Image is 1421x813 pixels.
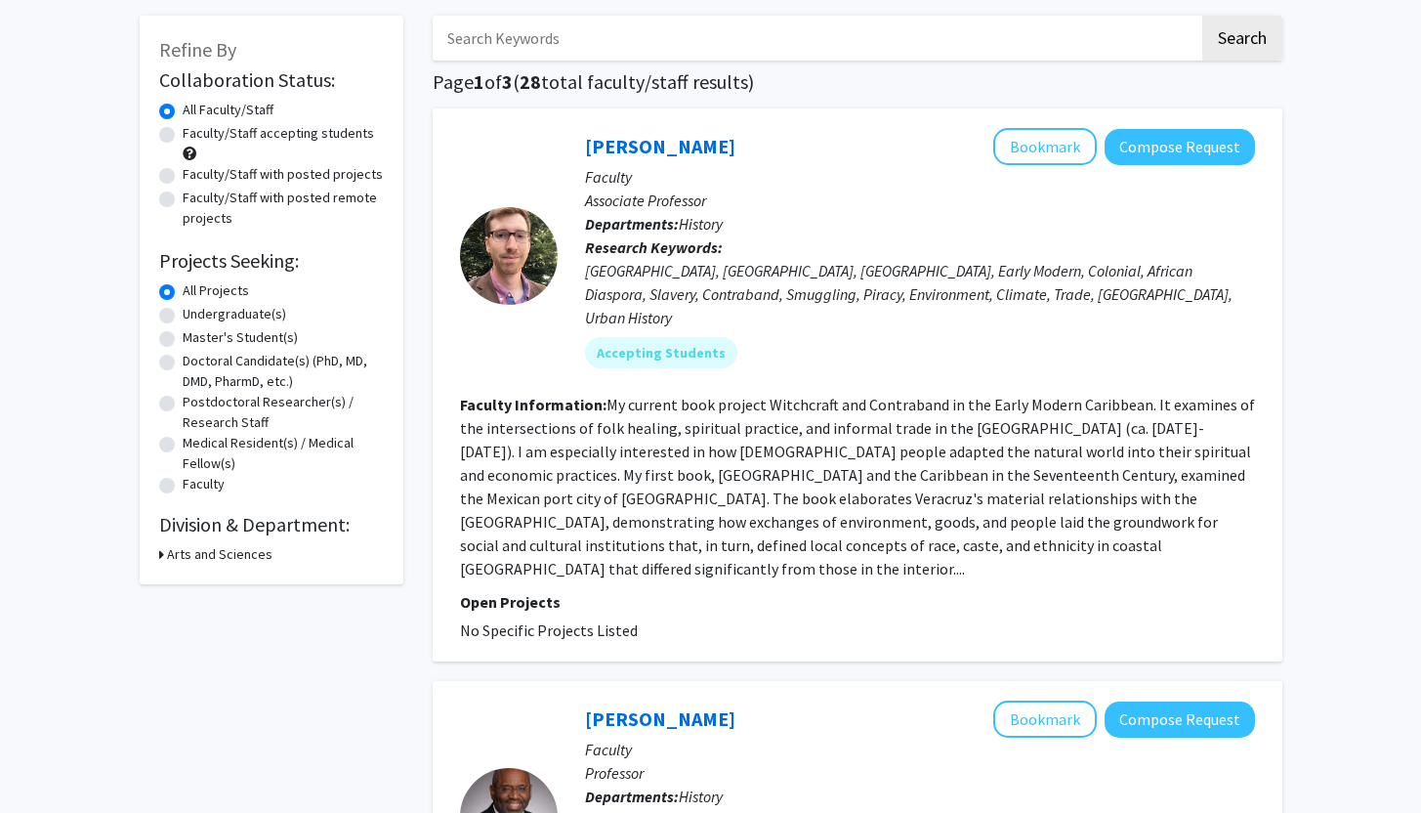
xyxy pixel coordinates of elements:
h2: Collaboration Status: [159,68,384,92]
h2: Projects Seeking: [159,249,384,273]
b: Research Keywords: [585,237,723,257]
label: Postdoctoral Researcher(s) / Research Staff [183,392,384,433]
label: Faculty/Staff with posted remote projects [183,188,384,229]
h3: Arts and Sciences [167,544,272,565]
span: 3 [502,69,513,94]
button: Add Joseph Clark to Bookmarks [993,128,1097,165]
div: [GEOGRAPHIC_DATA], [GEOGRAPHIC_DATA], [GEOGRAPHIC_DATA], Early Modern, Colonial, African Diaspora... [585,259,1255,329]
h1: Page of ( total faculty/staff results) [433,70,1282,94]
label: Faculty/Staff with posted projects [183,164,383,185]
span: History [679,214,723,234]
button: Search [1202,16,1282,61]
label: Faculty/Staff accepting students [183,123,374,144]
button: Compose Request to George Wright [1105,702,1255,738]
label: Undergraduate(s) [183,304,286,324]
span: No Specific Projects Listed [460,620,638,640]
span: 1 [474,69,484,94]
button: Compose Request to Joseph Clark [1105,129,1255,165]
span: 28 [520,69,541,94]
label: Medical Resident(s) / Medical Fellow(s) [183,433,384,474]
label: All Faculty/Staff [183,100,273,120]
input: Search Keywords [433,16,1199,61]
p: Faculty [585,165,1255,189]
button: Add George Wright to Bookmarks [993,701,1097,738]
b: Departments: [585,787,679,806]
p: Open Projects [460,590,1255,614]
mat-chip: Accepting Students [585,337,737,368]
b: Faculty Information: [460,395,606,414]
label: Doctoral Candidate(s) (PhD, MD, DMD, PharmD, etc.) [183,351,384,392]
p: Professor [585,761,1255,785]
p: Faculty [585,738,1255,761]
span: Refine By [159,37,236,62]
fg-read-more: My current book project Witchcraft and Contraband in the Early Modern Caribbean. It examines of t... [460,395,1255,578]
h2: Division & Department: [159,513,384,536]
a: [PERSON_NAME] [585,134,735,158]
label: All Projects [183,280,249,301]
label: Faculty [183,474,225,494]
b: Departments: [585,214,679,234]
iframe: Chat [15,725,83,798]
p: Associate Professor [585,189,1255,212]
a: [PERSON_NAME] [585,706,735,731]
label: Master's Student(s) [183,327,298,348]
span: History [679,787,723,806]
